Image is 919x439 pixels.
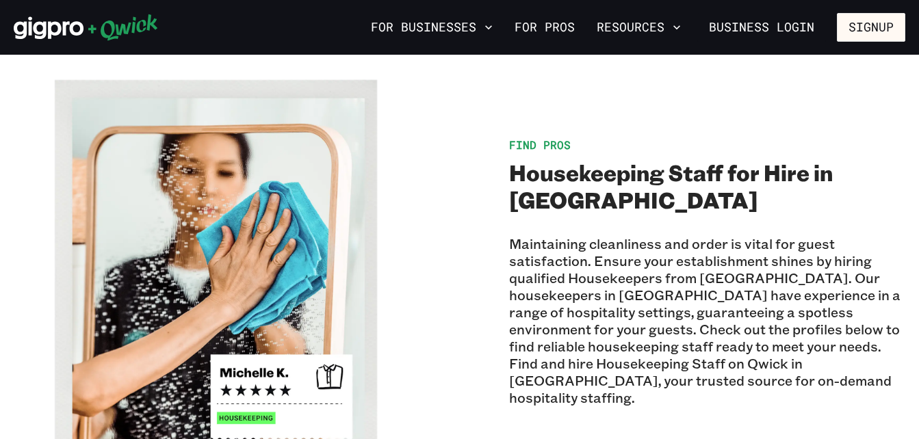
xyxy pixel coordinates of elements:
[591,16,686,39] button: Resources
[509,235,906,406] p: Maintaining cleanliness and order is vital for guest satisfaction. Ensure your establishment shin...
[697,13,826,42] a: Business Login
[509,137,571,152] span: Find Pros
[509,16,580,39] a: For Pros
[509,159,906,213] h2: Housekeeping Staff for Hire in [GEOGRAPHIC_DATA]
[837,13,905,42] button: Signup
[365,16,498,39] button: For Businesses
